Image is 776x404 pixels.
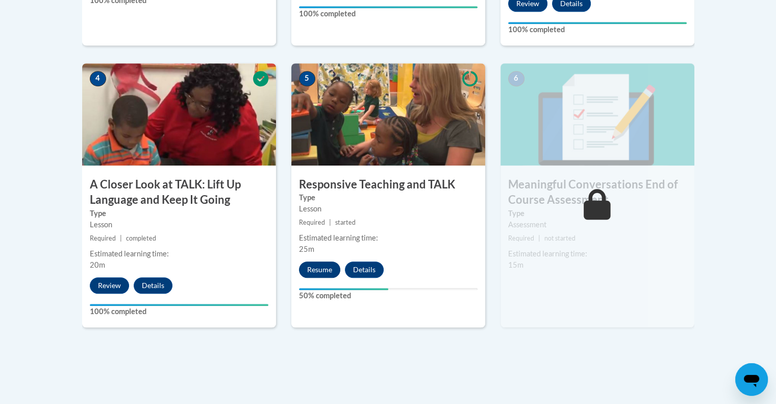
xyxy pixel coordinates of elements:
[538,234,540,242] span: |
[82,63,276,165] img: Course Image
[90,277,129,294] button: Review
[508,24,687,35] label: 100% completed
[299,71,315,86] span: 5
[335,219,356,226] span: started
[82,177,276,208] h3: A Closer Look at TALK: Lift Up Language and Keep It Going
[299,288,388,290] div: Your progress
[90,208,268,219] label: Type
[291,63,485,165] img: Course Image
[508,234,534,242] span: Required
[126,234,156,242] span: completed
[299,290,478,301] label: 50% completed
[120,234,122,242] span: |
[299,245,314,253] span: 25m
[299,262,340,278] button: Resume
[735,363,768,396] iframe: Button to launch messaging window
[90,234,116,242] span: Required
[329,219,331,226] span: |
[544,234,575,242] span: not started
[299,6,478,8] div: Your progress
[500,63,694,165] img: Course Image
[90,219,268,230] div: Lesson
[345,262,384,278] button: Details
[299,232,478,244] div: Estimated learning time:
[90,306,268,317] label: 100% completed
[508,248,687,259] div: Estimated learning time:
[508,219,687,230] div: Assessment
[90,71,106,86] span: 4
[299,219,325,226] span: Required
[90,248,268,259] div: Estimated learning time:
[90,304,268,306] div: Your progress
[508,208,687,219] label: Type
[299,203,478,215] div: Lesson
[299,8,478,19] label: 100% completed
[90,260,105,269] span: 20m
[508,22,687,24] div: Your progress
[508,260,523,269] span: 15m
[291,177,485,193] h3: Responsive Teaching and TALK
[299,192,478,203] label: Type
[508,71,524,86] span: 6
[500,177,694,208] h3: Meaningful Conversations End of Course Assessment
[134,277,172,294] button: Details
